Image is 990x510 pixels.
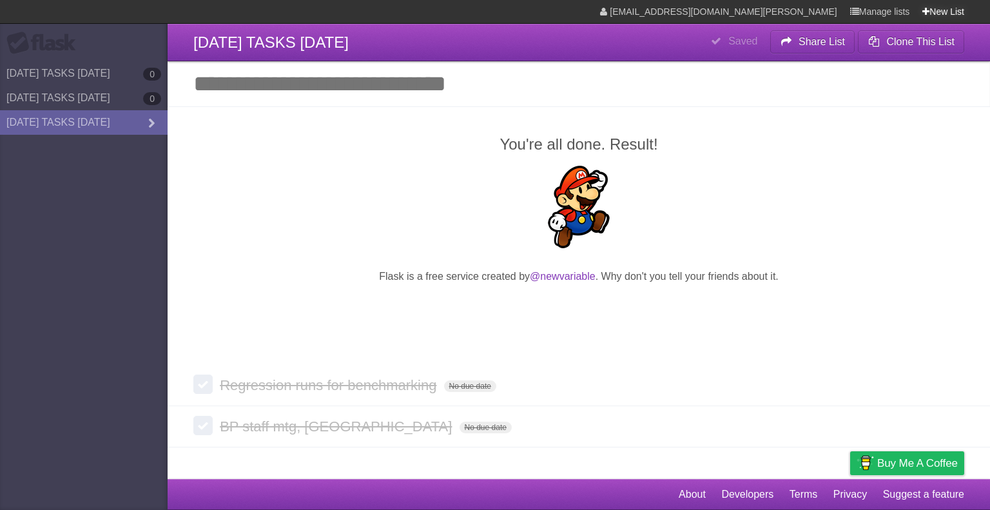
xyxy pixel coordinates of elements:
[770,30,855,54] button: Share List
[220,377,440,393] span: Regression runs for benchmarking
[193,133,964,156] h2: You're all done. Result!
[460,422,512,433] span: No due date
[193,269,964,284] p: Flask is a free service created by . Why don't you tell your friends about it.
[530,271,596,282] a: @newvariable
[858,30,964,54] button: Clone This List
[193,375,213,394] label: Done
[444,380,496,392] span: No due date
[193,34,349,51] span: [DATE] TASKS [DATE]
[790,482,818,507] a: Terms
[883,482,964,507] a: Suggest a feature
[556,300,602,319] iframe: X Post Button
[799,36,845,47] b: Share List
[6,32,84,55] div: Flask
[877,452,958,475] span: Buy me a coffee
[857,452,874,474] img: Buy me a coffee
[728,35,757,46] b: Saved
[833,482,867,507] a: Privacy
[679,482,706,507] a: About
[143,92,161,105] b: 0
[143,68,161,81] b: 0
[886,36,955,47] b: Clone This List
[538,166,620,248] img: Super Mario
[850,451,964,475] a: Buy me a coffee
[193,416,213,435] label: Done
[220,418,455,435] span: BP staff mtg, [GEOGRAPHIC_DATA]
[721,482,773,507] a: Developers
